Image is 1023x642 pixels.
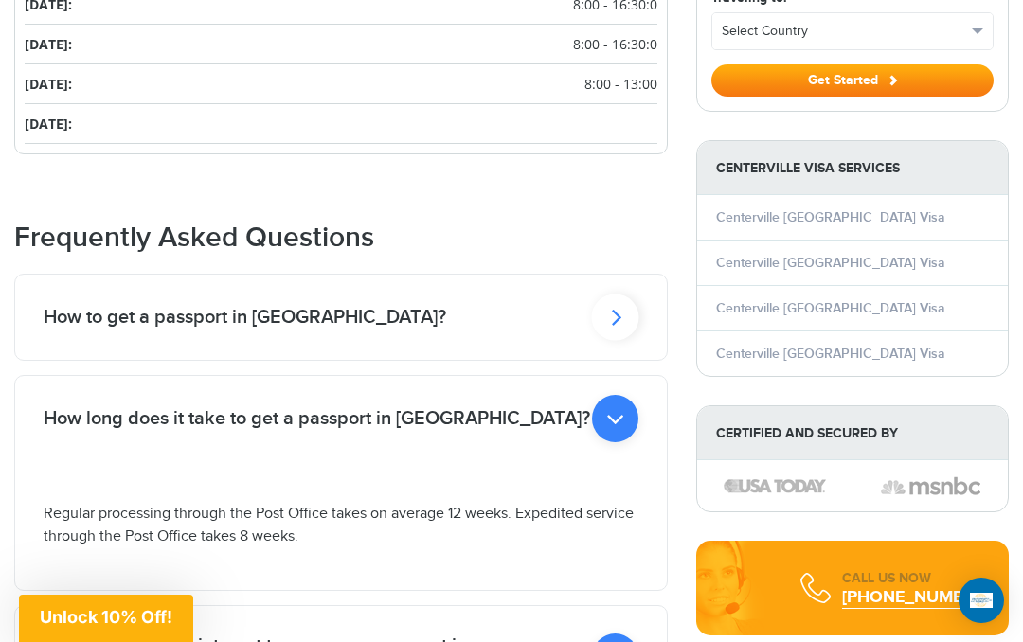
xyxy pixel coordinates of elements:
[716,209,945,225] a: Centerville [GEOGRAPHIC_DATA] Visa
[697,141,1008,195] strong: Centerville Visa Services
[573,34,657,54] span: 8:00 - 16:30:0
[44,407,590,430] h2: How long does it take to get a passport in [GEOGRAPHIC_DATA]?
[724,479,826,493] img: image description
[711,64,994,97] button: Get Started
[44,503,638,548] p: Regular processing through the Post Office takes on average 12 weeks. Expedited service through t...
[881,474,980,497] img: image description
[716,300,945,316] a: Centerville [GEOGRAPHIC_DATA] Visa
[722,22,966,41] span: Select Country
[712,13,993,49] button: Select Country
[44,306,446,329] h2: How to get a passport in [GEOGRAPHIC_DATA]?
[25,25,657,64] li: [DATE]:
[25,64,657,104] li: [DATE]:
[584,74,657,94] span: 8:00 - 13:00
[959,578,1004,623] div: Open Intercom Messenger
[842,569,990,588] div: CALL US NOW
[716,346,945,362] a: Centerville [GEOGRAPHIC_DATA] Visa
[40,607,172,627] span: Unlock 10% Off!
[14,221,668,255] h2: Frequently Asked Questions
[19,595,193,642] div: Unlock 10% Off!
[697,406,1008,460] strong: Certified and Secured by
[25,104,657,144] li: [DATE]:
[716,255,945,271] a: Centerville [GEOGRAPHIC_DATA] Visa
